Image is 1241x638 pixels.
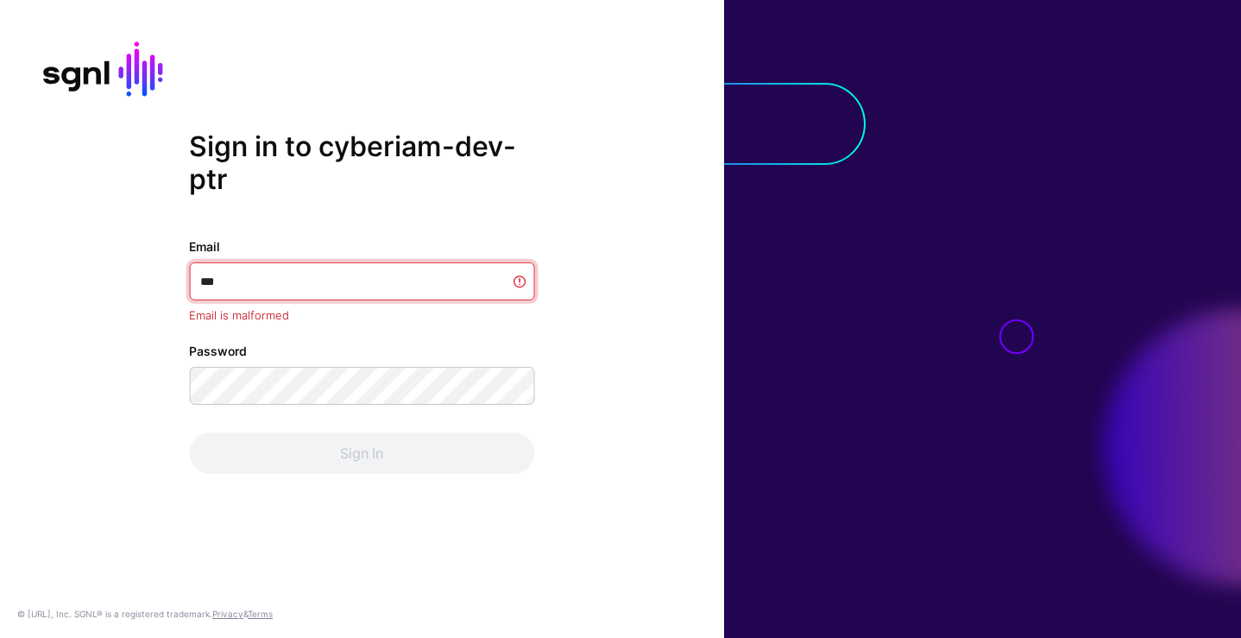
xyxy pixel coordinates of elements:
label: Password [189,342,247,360]
a: Privacy [212,609,243,619]
h2: Sign in to cyberiam-dev-ptr [189,129,534,196]
label: Email [189,237,220,256]
div: © [URL], Inc. SGNL® is a registered trademark. & [17,607,273,621]
div: Email is malformed [189,307,534,325]
a: Terms [248,609,273,619]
